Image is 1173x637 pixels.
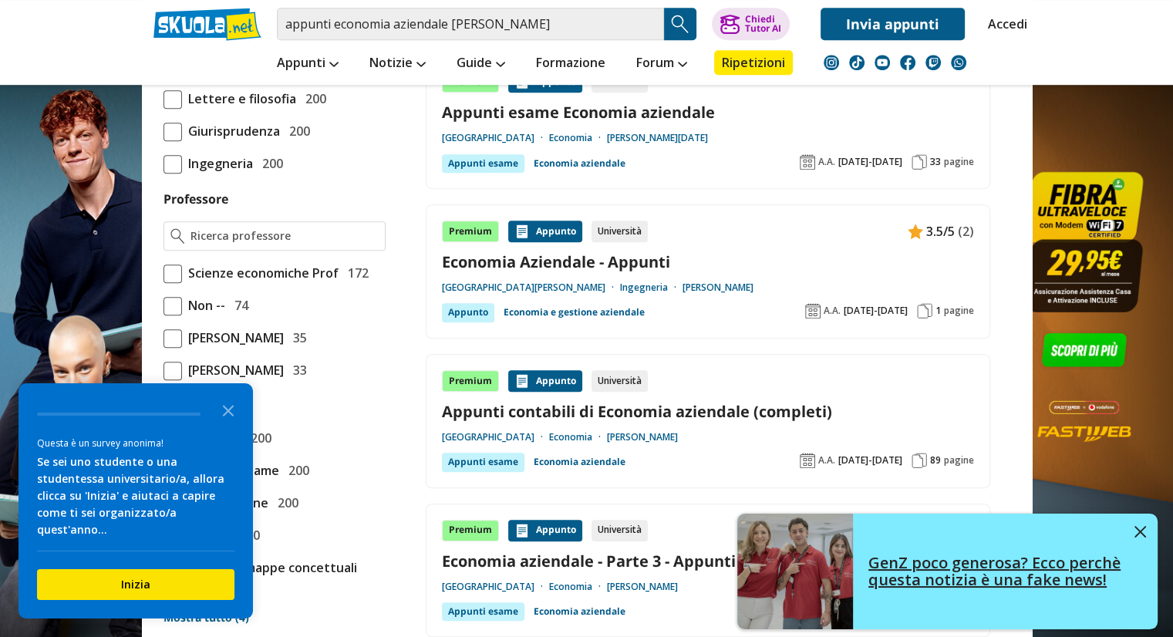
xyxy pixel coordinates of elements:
[664,8,696,40] button: Search Button
[714,50,793,75] a: Ripetizioni
[182,328,284,348] span: [PERSON_NAME]
[805,303,821,318] img: Anno accademico
[442,303,494,322] div: Appunto
[273,50,342,78] a: Appunti
[944,454,974,467] span: pagine
[917,303,932,318] img: Pagine
[213,394,244,425] button: Close the survey
[534,154,625,173] a: Economia aziendale
[683,281,753,294] a: [PERSON_NAME]
[737,514,1158,629] a: GenZ poco generosa? Ecco perchè questa notizia è una fake news!
[925,55,941,70] img: twitch
[549,581,607,593] a: Economia
[744,15,780,33] div: Chiedi Tutor AI
[182,89,296,109] span: Lettere e filosofia
[228,295,248,315] span: 74
[366,50,430,78] a: Notizie
[912,453,927,468] img: Pagine
[182,153,253,174] span: Ingegneria
[299,89,326,109] span: 200
[632,50,691,78] a: Forum
[163,610,386,625] a: Mostra tutto (4)
[712,8,790,40] button: ChiediTutor AI
[170,228,185,244] img: Ricerca professore
[282,460,309,480] span: 200
[37,569,234,600] button: Inizia
[453,50,509,78] a: Guide
[592,520,648,541] div: Università
[182,121,280,141] span: Giurisprudenza
[607,431,678,443] a: [PERSON_NAME]
[930,454,941,467] span: 89
[442,281,620,294] a: [GEOGRAPHIC_DATA][PERSON_NAME]
[549,431,607,443] a: Economia
[908,224,923,239] img: Appunti contenuto
[534,602,625,621] a: Economia aziendale
[838,156,902,168] span: [DATE]-[DATE]
[926,221,955,241] span: 3.5/5
[514,224,530,239] img: Appunti contenuto
[549,132,607,144] a: Economia
[190,228,378,244] input: Ricerca professore
[442,401,974,422] a: Appunti contabili di Economia aziendale (completi)
[821,8,965,40] a: Invia appunti
[592,221,648,242] div: Università
[442,453,524,471] div: Appunti esame
[442,431,549,443] a: [GEOGRAPHIC_DATA]
[824,305,841,317] span: A.A.
[958,221,974,241] span: (2)
[935,305,941,317] span: 1
[508,520,582,541] div: Appunto
[818,454,835,467] span: A.A.
[182,295,225,315] span: Non --
[607,132,708,144] a: [PERSON_NAME][DATE]
[442,102,974,123] a: Appunti esame Economia aziendale
[244,428,271,448] span: 200
[508,221,582,242] div: Appunto
[800,453,815,468] img: Anno accademico
[838,454,902,467] span: [DATE]-[DATE]
[508,370,582,392] div: Appunto
[182,558,357,578] span: Schemi e mappe concettuali
[442,602,524,621] div: Appunti esame
[442,520,499,541] div: Premium
[532,50,609,78] a: Formazione
[442,132,549,144] a: [GEOGRAPHIC_DATA]
[442,581,549,593] a: [GEOGRAPHIC_DATA]
[37,453,234,538] div: Se sei uno studente o una studentessa universitario/a, allora clicca su 'Inizia' e aiutaci a capi...
[442,221,499,242] div: Premium
[283,121,310,141] span: 200
[930,156,941,168] span: 33
[37,436,234,450] div: Questa è un survey anonima!
[592,370,648,392] div: Università
[951,55,966,70] img: WhatsApp
[818,156,835,168] span: A.A.
[868,554,1123,588] h4: GenZ poco generosa? Ecco perchè questa notizia è una fake news!
[342,263,369,283] span: 172
[182,360,284,380] span: [PERSON_NAME]
[442,251,974,272] a: Economia Aziendale - Appunti
[944,305,974,317] span: pagine
[19,383,253,618] div: Survey
[182,263,339,283] span: Scienze economiche Prof
[669,12,692,35] img: Cerca appunti, riassunti o versioni
[442,551,974,571] a: Economia aziendale - Parte 3 - Appunti
[944,156,974,168] span: pagine
[844,305,908,317] span: [DATE]-[DATE]
[1134,526,1146,538] img: close
[534,453,625,471] a: Economia aziendale
[277,8,664,40] input: Cerca appunti, riassunti o versioni
[256,153,283,174] span: 200
[875,55,890,70] img: youtube
[849,55,865,70] img: tiktok
[800,154,815,170] img: Anno accademico
[271,493,298,513] span: 200
[824,55,839,70] img: instagram
[607,581,678,593] a: [PERSON_NAME]
[287,328,307,348] span: 35
[514,373,530,389] img: Appunti contenuto
[442,154,524,173] div: Appunti esame
[442,370,499,392] div: Premium
[163,190,228,207] label: Professore
[988,8,1020,40] a: Accedi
